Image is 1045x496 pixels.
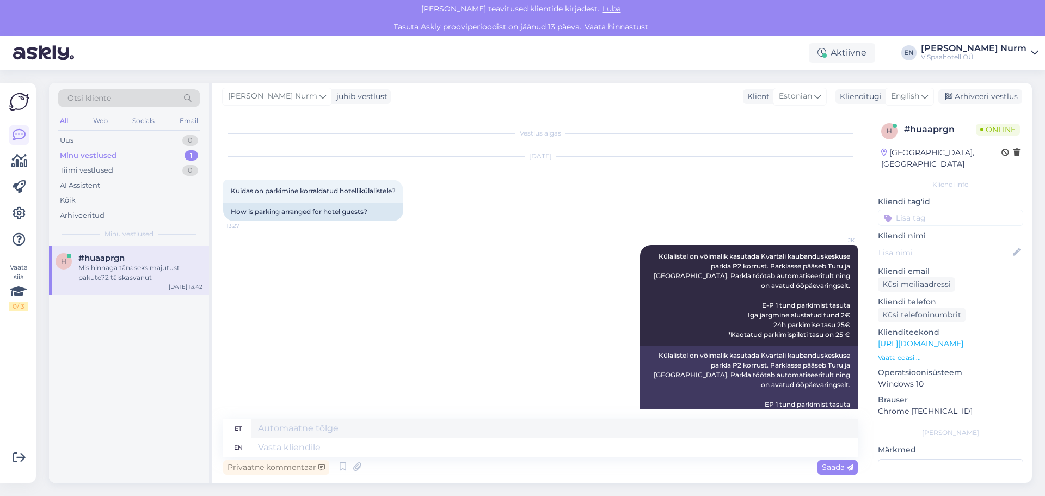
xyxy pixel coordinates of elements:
[878,230,1023,242] p: Kliendi nimi
[185,150,198,161] div: 1
[226,222,267,230] span: 13:27
[91,114,110,128] div: Web
[60,135,73,146] div: Uus
[130,114,157,128] div: Socials
[904,123,976,136] div: # huaaprgn
[228,90,317,102] span: [PERSON_NAME] Nurm
[60,210,104,221] div: Arhiveeritud
[599,4,624,14] span: Luba
[878,339,963,348] a: [URL][DOMAIN_NAME]
[231,187,396,195] span: Kuidas on parkimine korraldatud hotellikülalistele?
[779,90,812,102] span: Estonian
[581,22,651,32] a: Vaata hinnastust
[234,438,243,457] div: en
[976,124,1020,136] span: Online
[878,394,1023,406] p: Brauser
[822,462,853,472] span: Saada
[332,91,388,102] div: juhib vestlust
[60,165,113,176] div: Tiimi vestlused
[9,91,29,112] img: Askly Logo
[9,302,28,311] div: 0 / 3
[921,44,1038,62] a: [PERSON_NAME] NurmV Spaahotell OÜ
[878,266,1023,277] p: Kliendi email
[881,147,1001,170] div: [GEOGRAPHIC_DATA], [GEOGRAPHIC_DATA]
[878,327,1023,338] p: Klienditeekond
[878,196,1023,207] p: Kliendi tag'id
[223,128,858,138] div: Vestlus algas
[169,283,202,291] div: [DATE] 13:42
[878,406,1023,417] p: Chrome [TECHNICAL_ID]
[921,44,1026,53] div: [PERSON_NAME] Nurm
[223,203,403,221] div: How is parking arranged for hotel guests?
[878,367,1023,378] p: Operatsioonisüsteem
[177,114,200,128] div: Email
[878,308,966,322] div: Küsi telefoninumbrit
[640,346,858,443] div: Külalistel on võimalik kasutada Kvartali kaubanduskeskuse parkla P2 korrust. Parklasse pääseb Tur...
[878,210,1023,226] input: Lisa tag
[878,247,1011,259] input: Lisa nimi
[61,257,66,265] span: h
[878,444,1023,456] p: Märkmed
[60,150,116,161] div: Minu vestlused
[901,45,917,60] div: EN
[878,277,955,292] div: Küsi meiliaadressi
[878,428,1023,438] div: [PERSON_NAME]
[104,229,153,239] span: Minu vestlused
[878,353,1023,363] p: Vaata edasi ...
[60,195,76,206] div: Kõik
[814,236,855,244] span: JK
[67,93,111,104] span: Otsi kliente
[809,43,875,63] div: Aktiivne
[654,252,852,339] span: Külalistel on võimalik kasutada Kvartali kaubanduskeskuse parkla P2 korrust. Parklasse pääseb Tur...
[235,419,242,438] div: et
[78,253,125,263] span: #huaaprgn
[60,180,100,191] div: AI Assistent
[182,165,198,176] div: 0
[835,91,882,102] div: Klienditugi
[58,114,70,128] div: All
[223,151,858,161] div: [DATE]
[78,263,202,283] div: Mis hinnaga tänaseks majutust pakute?2 täiskasvanut
[891,90,919,102] span: English
[9,262,28,311] div: Vaata siia
[887,127,892,135] span: h
[878,296,1023,308] p: Kliendi telefon
[921,53,1026,62] div: V Spaahotell OÜ
[938,89,1022,104] div: Arhiveeri vestlus
[878,180,1023,189] div: Kliendi info
[182,135,198,146] div: 0
[743,91,770,102] div: Klient
[878,378,1023,390] p: Windows 10
[223,460,329,475] div: Privaatne kommentaar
